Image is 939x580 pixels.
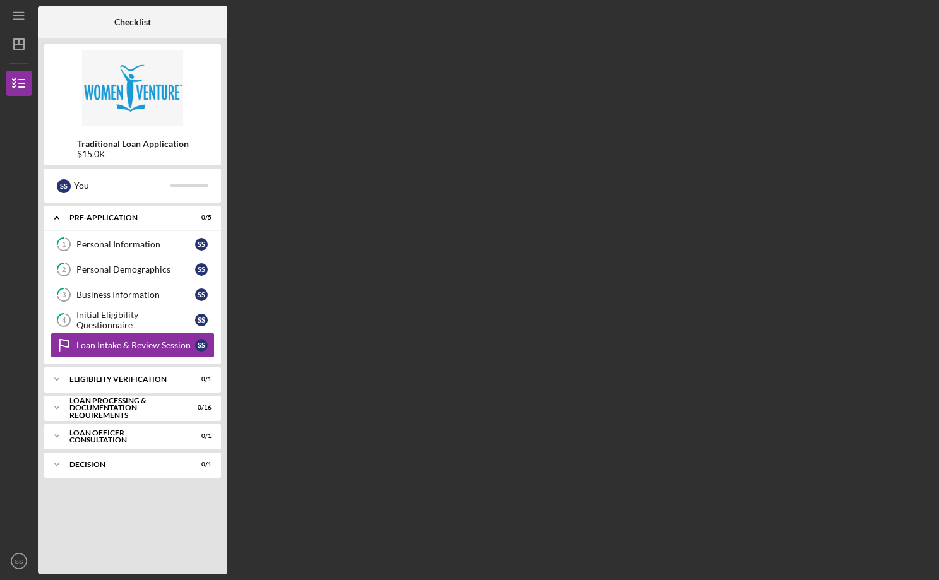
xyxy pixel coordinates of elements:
div: Loan Intake & Review Session [76,340,195,350]
div: S S [57,179,71,193]
div: You [74,175,170,196]
a: 2Personal DemographicsSS [51,257,215,282]
div: S S [195,263,208,276]
div: 0 / 1 [189,432,212,440]
b: Checklist [114,17,151,27]
a: 4Initial Eligibility QuestionnaireSS [51,307,215,333]
tspan: 4 [62,316,66,324]
div: Loan Officer Consultation [69,429,180,444]
b: Traditional Loan Application [77,139,189,149]
a: 1Personal InformationSS [51,232,215,257]
button: SS [6,548,32,574]
div: Pre-Application [69,214,180,222]
div: S S [195,339,208,352]
div: Personal Demographics [76,264,195,275]
tspan: 2 [62,266,66,274]
div: 0 / 1 [189,376,212,383]
div: Decision [69,461,180,468]
tspan: 3 [62,291,66,299]
div: 0 / 1 [189,461,212,468]
div: 0 / 16 [189,404,212,411]
text: SS [15,558,23,565]
tspan: 1 [62,240,66,249]
div: 0 / 5 [189,214,212,222]
div: Personal Information [76,239,195,249]
div: Business Information [76,290,195,300]
a: Loan Intake & Review SessionSS [51,333,215,358]
div: $15.0K [77,149,189,159]
div: Eligibility Verification [69,376,180,383]
div: S S [195,288,208,301]
div: S S [195,238,208,251]
div: Loan Processing & Documentation Requirements [69,397,180,419]
div: S S [195,314,208,326]
img: Product logo [44,50,221,126]
div: Initial Eligibility Questionnaire [76,310,195,330]
a: 3Business InformationSS [51,282,215,307]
